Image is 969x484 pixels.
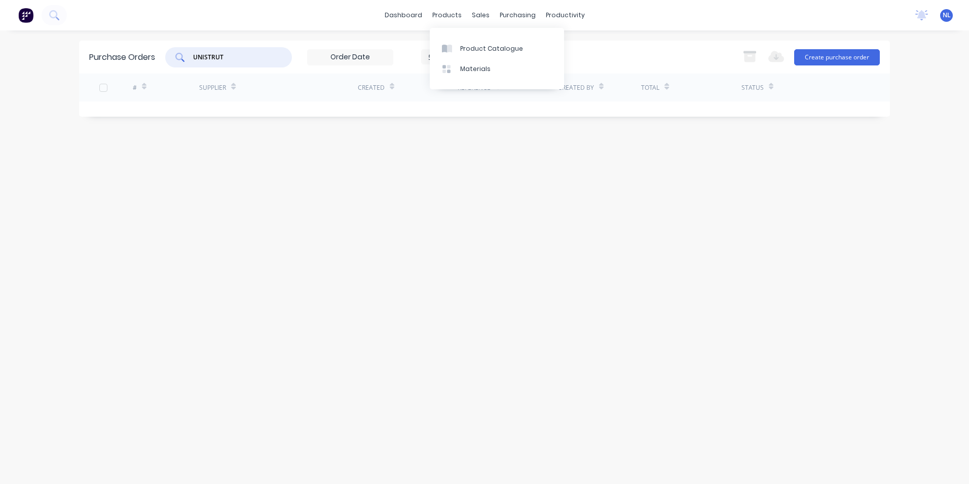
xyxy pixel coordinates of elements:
button: Create purchase order [794,49,880,65]
div: products [427,8,467,23]
div: sales [467,8,495,23]
img: Factory [18,8,33,23]
div: Purchase Orders [89,51,155,63]
div: 5 Statuses [428,51,501,62]
div: Materials [460,64,491,74]
a: Product Catalogue [430,38,564,58]
div: productivity [541,8,590,23]
div: Total [641,83,659,92]
a: dashboard [380,8,427,23]
input: Order Date [308,50,393,65]
div: Created [358,83,385,92]
div: purchasing [495,8,541,23]
div: Product Catalogue [460,44,523,53]
a: Materials [430,59,564,79]
div: # [133,83,137,92]
span: NL [943,11,951,20]
div: Status [741,83,764,92]
input: Search purchase orders... [192,52,276,62]
div: Supplier [199,83,226,92]
div: Created By [558,83,594,92]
